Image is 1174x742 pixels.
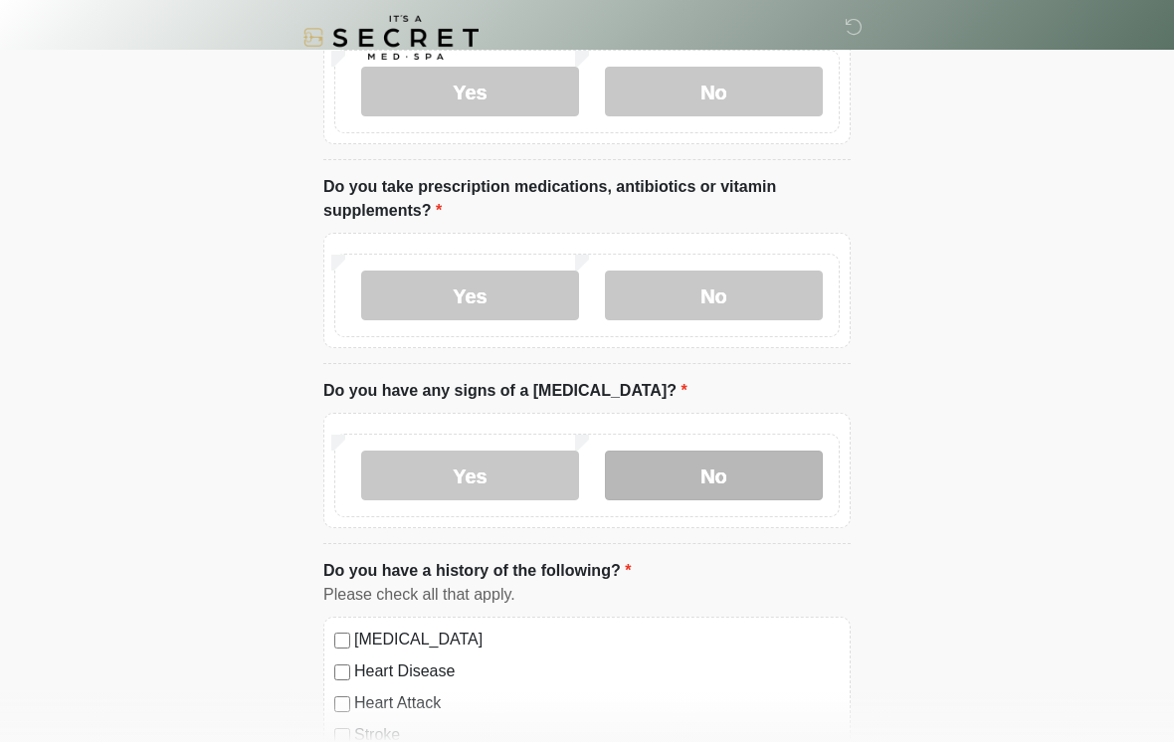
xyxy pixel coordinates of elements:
label: Yes [361,67,579,116]
label: Do you have a history of the following? [323,559,631,583]
div: Please check all that apply. [323,583,851,607]
label: Do you have any signs of a [MEDICAL_DATA]? [323,379,687,403]
label: No [605,67,823,116]
input: Heart Attack [334,696,350,712]
input: Heart Disease [334,664,350,680]
label: No [605,271,823,320]
label: Heart Attack [354,691,840,715]
input: [MEDICAL_DATA] [334,633,350,649]
label: Yes [361,451,579,500]
label: No [605,451,823,500]
label: Do you take prescription medications, antibiotics or vitamin supplements? [323,175,851,223]
label: Yes [361,271,579,320]
label: Heart Disease [354,659,840,683]
img: It's A Secret Med Spa Logo [303,15,479,60]
label: [MEDICAL_DATA] [354,628,840,651]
